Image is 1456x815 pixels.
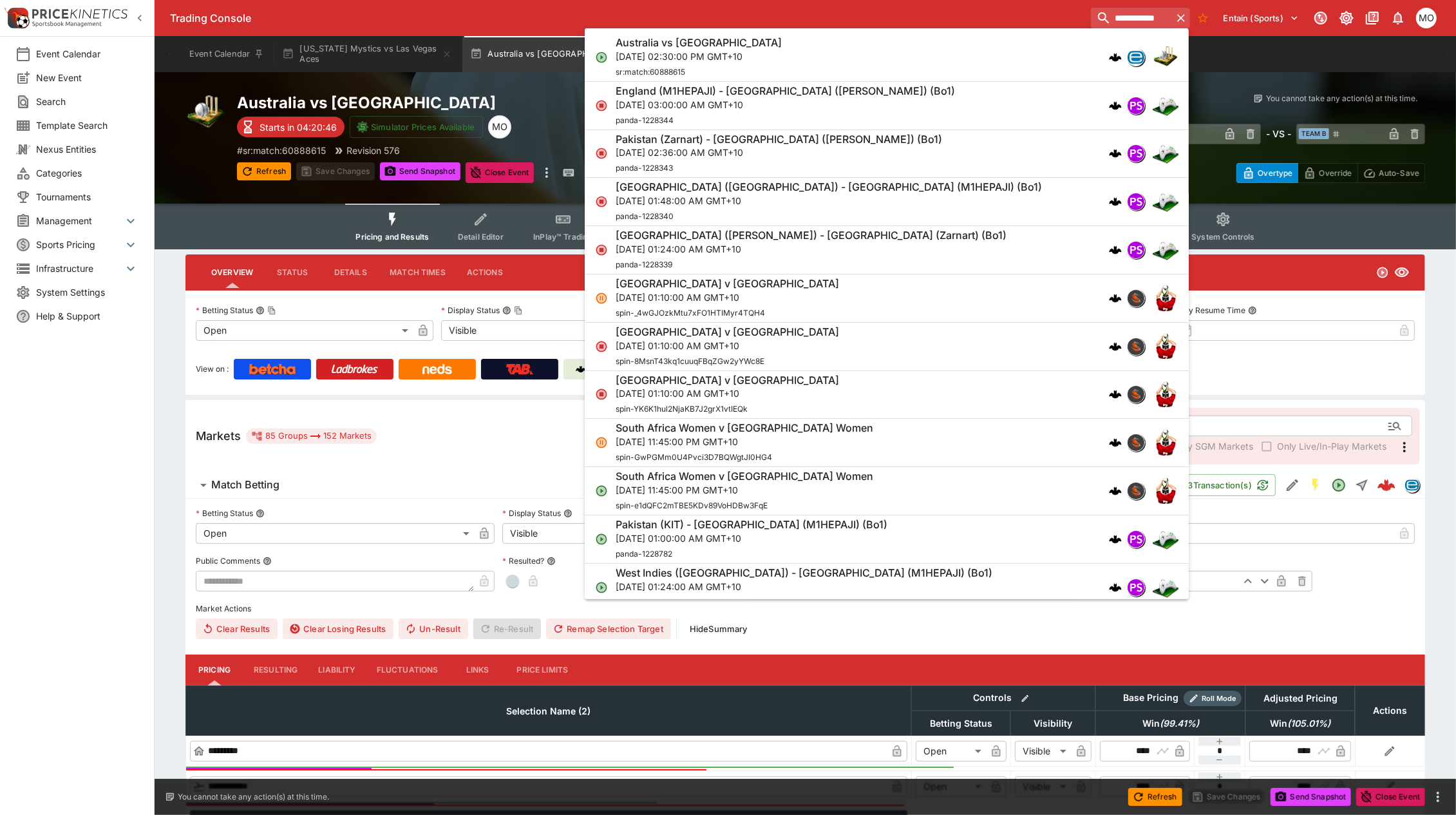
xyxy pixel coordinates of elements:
div: Mark O'Loughlan [1416,8,1437,28]
img: sportingsolutions.jpeg [1128,483,1144,499]
h6: - VS - [1266,127,1291,140]
button: Edit Detail [1281,474,1304,497]
div: Visible [1015,741,1071,762]
p: [DATE] 02:36:00 AM GMT+10 [616,146,942,159]
svg: Closed [595,340,608,352]
p: Display Status [502,508,561,519]
span: Event Calendar [36,47,138,61]
h6: Pakistan (Zarnart) - [GEOGRAPHIC_DATA] ([PERSON_NAME]) (Bo1) [616,132,942,146]
button: Copy To Clipboard [514,306,523,315]
span: Tournaments [36,190,138,204]
img: rugby_union.png [1153,285,1178,311]
button: Refresh [237,162,291,180]
span: Nexus Entities [36,142,138,156]
img: betradar [1405,478,1419,492]
img: Ladbrokes [331,364,378,374]
button: more [539,162,554,183]
div: sportingsolutions [1127,434,1145,452]
span: Pricing and Results [355,232,429,242]
p: [DATE] 01:48:00 AM GMT+10 [616,194,1042,207]
img: logo-cerberus.svg [1109,533,1122,546]
span: Sports Pricing [36,238,123,251]
div: Start From [1236,163,1425,183]
div: cerberus [1109,484,1122,497]
span: Win(105.01%) [1256,716,1345,731]
img: logo-cerberus.svg [1109,244,1122,256]
svg: Closed [595,195,608,208]
button: Notifications [1386,6,1410,30]
div: Visible [1015,776,1071,797]
p: [DATE] 01:24:00 AM GMT+10 [616,579,992,593]
button: Close Event [466,162,534,183]
img: esports.png [1153,92,1178,118]
h6: [GEOGRAPHIC_DATA] v [GEOGRAPHIC_DATA] [616,373,839,387]
p: You cannot take any action(s) at this time. [178,791,329,803]
div: pandascore [1127,530,1145,548]
button: Fluctuations [366,655,449,686]
svg: Open [595,51,608,64]
p: Betting Status [196,508,253,519]
span: Detail Editor [458,232,504,242]
button: No Bookmarks [1193,8,1213,28]
div: cerberus [1109,533,1122,546]
div: betradar [1127,48,1145,66]
button: Details [321,257,379,288]
span: Visibility [1019,716,1086,731]
p: You cannot take any action(s) at this time. [1266,93,1417,104]
img: logo-cerberus.svg [1109,436,1122,449]
img: esports.png [1153,140,1178,166]
img: logo-cerberus.svg [1109,147,1122,160]
button: Display Status [563,509,572,518]
span: System Settings [36,285,138,299]
img: PriceKinetics Logo [4,5,30,31]
span: New Event [36,71,138,84]
button: Links [449,655,507,686]
button: Liability [308,655,366,686]
button: Send Snapshot [1271,788,1351,806]
th: Adjusted Pricing [1245,686,1355,711]
span: Un-Result [399,618,468,639]
p: Auto-Save [1379,166,1419,180]
span: System Controls [1191,232,1254,242]
span: Management [36,214,123,227]
span: Categories [36,166,138,180]
h2: Copy To Clipboard [237,93,831,113]
button: Open [1383,414,1406,437]
span: spin-_4wGJOzkMtu7xFO1HTIMyr4TQH4 [616,308,765,318]
span: Only Live/In-Play Markets [1277,439,1386,453]
button: Connected to PK [1309,6,1332,30]
button: Display StatusCopy To Clipboard [502,306,511,315]
h6: England (M1HEPAJI) - [GEOGRAPHIC_DATA] ([PERSON_NAME]) (Bo1) [616,84,955,98]
img: pandascore.png [1128,242,1144,258]
span: Selection Name (2) [492,704,605,719]
img: pandascore.png [1128,193,1144,210]
p: [DATE] 11:45:00 PM GMT+10 [616,435,873,448]
h6: [GEOGRAPHIC_DATA] ([GEOGRAPHIC_DATA]) - [GEOGRAPHIC_DATA] (M1HEPAJI) (Bo1) [616,180,1042,194]
button: Clear Losing Results [283,618,393,639]
span: panda-1228784 [616,597,673,606]
div: pandascore [1127,241,1145,259]
span: spin-GwPGMm0U4Pvci3D7BQWgtJI0HG4 [616,452,772,462]
img: cricket.png [1153,44,1178,70]
span: spin-8MsnT43kq1cuuqFBqZGw2yYWc8E [616,356,764,365]
button: Event Calendar [182,36,272,72]
h6: West Indies ([GEOGRAPHIC_DATA]) - [GEOGRAPHIC_DATA] (M1HEPAJI) (Bo1) [616,566,992,580]
th: Controls [911,686,1095,711]
span: panda-1228343 [616,163,673,173]
button: Match Times [379,257,456,288]
button: Status [263,257,321,288]
div: 85 Groups 152 Markets [251,428,372,444]
span: Win(99.41%) [1128,716,1213,731]
div: Mark O'Loughlan [488,115,511,139]
svg: Closed [595,147,608,160]
button: Play Resume Time [1248,306,1257,315]
button: Send Snapshot [380,162,460,180]
img: cricket.png [185,93,227,134]
em: ( 99.41 %) [1160,716,1199,731]
div: Base Pricing [1118,690,1184,706]
p: [DATE] 01:24:00 AM GMT+10 [616,242,1007,256]
h6: [GEOGRAPHIC_DATA] ([PERSON_NAME]) - [GEOGRAPHIC_DATA] (Zarnart) (Bo1) [616,229,1007,242]
div: sportingsolutions [1127,385,1145,403]
button: Simulator Prices Available [350,116,483,138]
span: Template Search [36,119,138,132]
